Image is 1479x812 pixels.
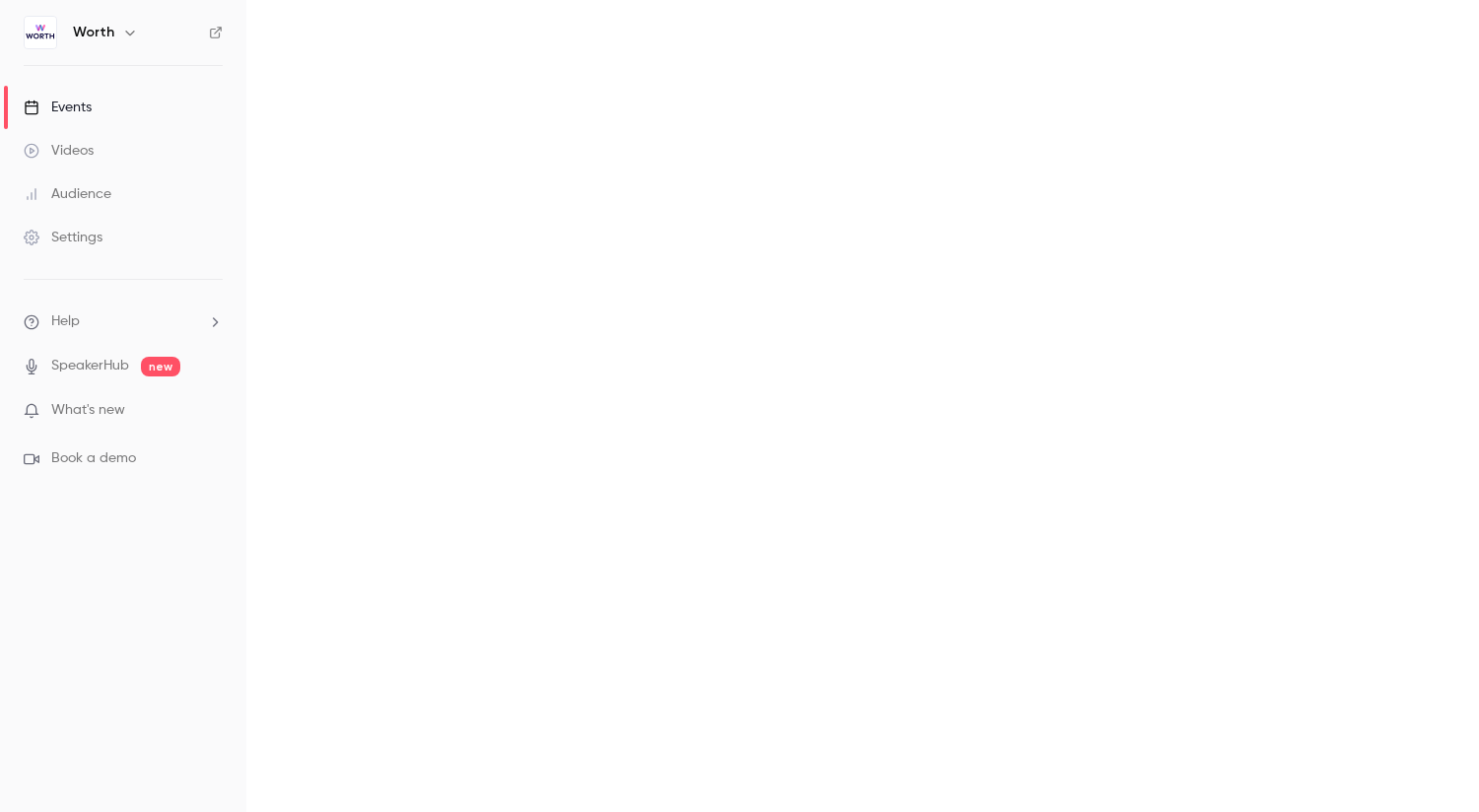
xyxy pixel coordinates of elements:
span: What's new [51,400,125,421]
span: Help [51,311,80,332]
li: help-dropdown-opener [24,311,223,332]
h6: Worth [73,23,114,42]
div: Events [24,98,92,117]
span: new [141,357,180,376]
div: Videos [24,141,94,161]
div: Audience [24,184,111,204]
a: SpeakerHub [51,356,129,376]
img: Worth [25,17,56,48]
div: Settings [24,228,102,247]
span: Book a demo [51,448,136,469]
